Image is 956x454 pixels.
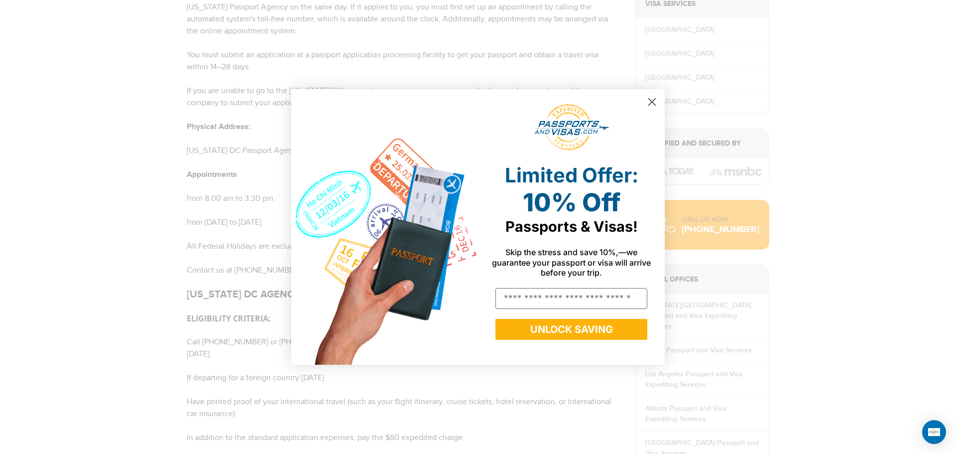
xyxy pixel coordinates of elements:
[291,89,478,365] img: de9cda0d-0715-46ca-9a25-073762a91ba7.png
[922,420,946,444] div: Open Intercom Messenger
[534,104,609,151] img: passports and visas
[523,187,620,217] span: 10% Off
[505,163,638,187] span: Limited Offer:
[505,218,638,235] span: Passports & Visas!
[495,319,647,340] button: UNLOCK SAVING
[643,93,661,111] button: Close dialog
[492,247,651,277] span: Skip the stress and save 10%,—we guarantee your passport or visa will arrive before your trip.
